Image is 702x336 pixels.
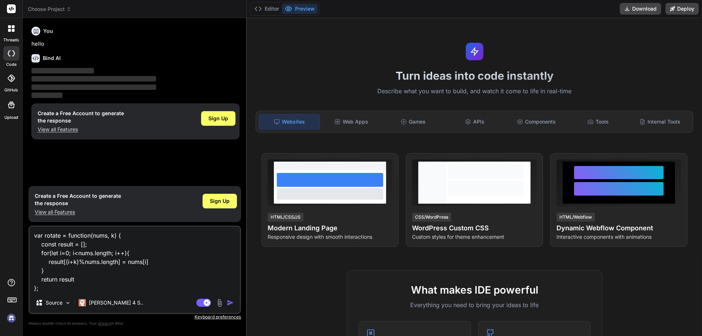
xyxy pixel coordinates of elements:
[38,126,124,133] p: View all Features
[43,27,53,35] h6: You
[282,4,318,14] button: Preview
[412,223,537,233] h4: WordPress Custom CSS
[35,192,121,207] h1: Create a Free Account to generate the response
[630,114,690,129] div: Internal Tools
[5,312,18,324] img: signin
[4,87,18,93] label: GitHub
[31,93,63,98] span: ‌
[38,110,124,124] h1: Create a Free Account to generate the response
[31,76,156,82] span: ‌
[43,54,61,62] h6: Bind AI
[210,197,230,205] span: Sign Up
[28,5,71,13] span: Choose Project
[412,233,537,241] p: Custom styles for theme enhancement
[506,114,567,129] div: Components
[268,213,303,222] div: HTML/CSS/JS
[268,223,392,233] h4: Modern Landing Page
[31,68,94,73] span: ‌
[568,114,629,129] div: Tools
[556,223,681,233] h4: Dynamic Webflow Component
[3,37,19,43] label: threads
[35,208,121,216] p: View all Features
[268,233,392,241] p: Responsive design with smooth interactions
[359,282,590,298] h2: What makes IDE powerful
[29,314,241,320] p: Keyboard preferences
[259,114,320,129] div: Websites
[4,114,18,121] label: Upload
[251,69,698,82] h1: Turn ideas into code instantly
[30,227,240,292] textarea: var rotate = function(nums, k) { const result = []; for(let i=0; i<nums.length; i++){ result[(i+k...
[65,300,71,306] img: Pick Models
[6,61,16,68] label: code
[215,299,224,307] img: attachment
[89,299,143,306] p: [PERSON_NAME] 4 S..
[252,4,282,14] button: Editor
[79,299,86,306] img: Claude 4 Sonnet
[665,3,699,15] button: Deploy
[620,3,661,15] button: Download
[31,84,156,90] span: ‌
[31,40,239,48] p: hello
[445,114,505,129] div: APIs
[321,114,382,129] div: Web Apps
[46,299,63,306] p: Source
[29,320,241,327] p: Always double-check its answers. Your in Bind
[359,301,590,309] p: Everything you need to bring your ideas to life
[412,213,451,222] div: CSS/WordPress
[227,299,234,306] img: icon
[208,115,228,122] span: Sign Up
[251,87,698,96] p: Describe what you want to build, and watch it come to life in real-time
[556,213,595,222] div: HTML/Webflow
[98,321,111,325] span: privacy
[556,233,681,241] p: Interactive components with animations
[383,114,444,129] div: Games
